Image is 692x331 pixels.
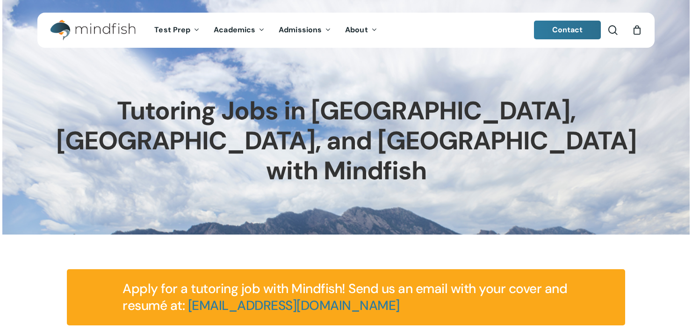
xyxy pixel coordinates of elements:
nav: Main Menu [147,13,384,48]
a: Contact [534,21,601,39]
a: Test Prep [147,26,207,34]
a: About [338,26,384,34]
span: Tutoring Jobs in [GEOGRAPHIC_DATA], [GEOGRAPHIC_DATA], and [GEOGRAPHIC_DATA] with Mindfish [56,94,636,187]
header: Main Menu [37,13,655,48]
span: Admissions [279,25,322,35]
a: [EMAIL_ADDRESS][DOMAIN_NAME] [188,297,400,314]
a: Cart [632,25,642,35]
a: Admissions [272,26,338,34]
span: About [345,25,368,35]
span: Academics [214,25,255,35]
a: Academics [207,26,272,34]
span: Apply for a tutoring job with Mindfish! Send us an email with your cover and resumé at: [123,280,567,314]
span: Test Prep [154,25,190,35]
span: Contact [552,25,583,35]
